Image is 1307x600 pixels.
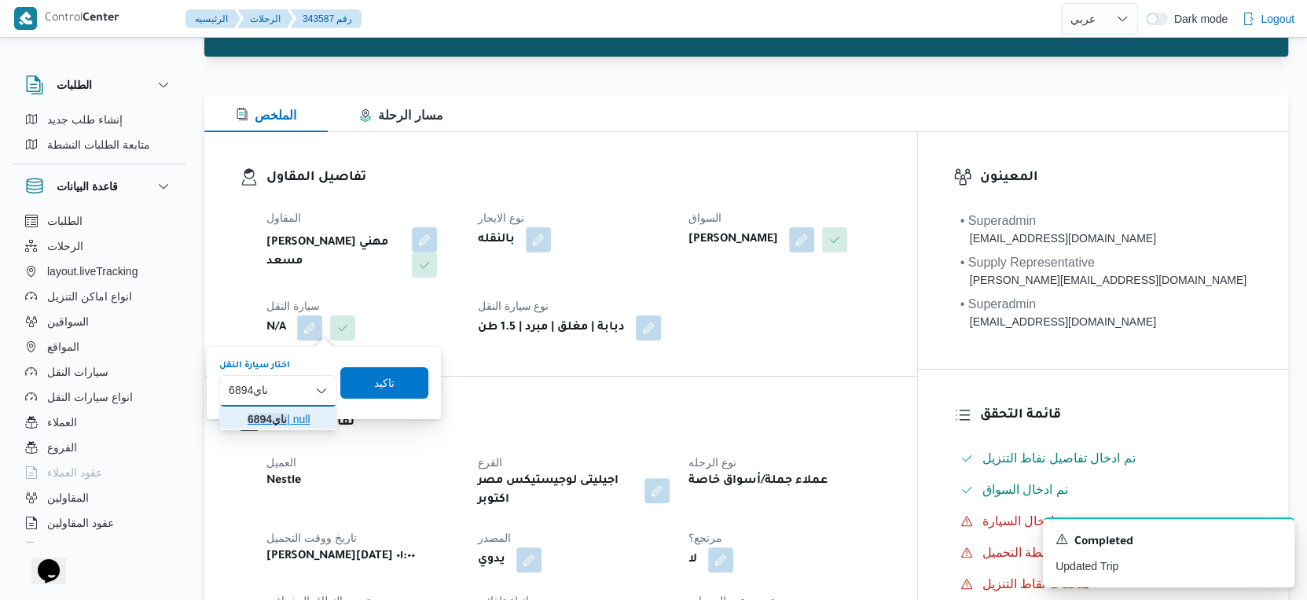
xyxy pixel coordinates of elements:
[478,550,505,569] b: يدوي
[19,510,179,536] button: عقود المقاولين
[982,449,1136,468] span: تم ادخال تفاصيل نفاط التنزيل
[478,456,502,469] span: الفرع
[19,536,179,561] button: اجهزة التليفون
[960,212,1156,230] div: • Superadmin
[47,363,108,381] span: سيارات النقل
[19,435,179,460] button: الفروع
[982,483,1068,496] span: تم ادخال السواق
[83,13,119,25] b: Center
[19,410,179,435] button: العملاء
[25,177,173,196] button: قاعدة البيانات
[19,259,179,284] button: layout.liveTracking
[266,547,415,566] b: [PERSON_NAME][DATE] ٠١:٠٠
[19,309,179,334] button: السواقين
[980,167,1253,189] h3: المعينون
[954,446,1253,471] button: تم ادخال تفاصيل نفاط التنزيل
[19,385,179,410] button: انواع سيارات النقل
[1261,9,1294,28] span: Logout
[1074,533,1133,552] span: Completed
[359,109,442,122] span: مسار الرحلة
[1056,558,1282,575] p: Updated Trip
[478,318,625,337] b: دبابة | مغلق | مبرد | 1.5 طن
[19,107,179,132] button: إنشاء طلب جديد
[266,300,320,312] span: سيارة النقل
[185,9,240,28] button: الرئيسيه
[19,284,179,309] button: انواع اماكن التنزيل
[57,75,92,94] h3: الطلبات
[19,334,179,359] button: المواقع
[16,537,66,584] iframe: chat widget
[340,367,428,399] button: تاكيد
[219,407,337,429] button: ناي6894 | null
[290,9,362,28] button: 343587 رقم
[688,550,697,569] b: لا
[266,234,401,271] b: [PERSON_NAME] مهني مسعد
[19,132,179,157] button: متابعة الطلبات النشطة
[266,412,882,433] h3: تفاصيل الرحلة
[57,177,118,196] h3: قاعدة البيانات
[688,532,722,544] span: مرتجع؟
[1168,13,1228,25] span: Dark mode
[19,460,179,485] button: عقود العملاء
[982,512,1070,531] span: تم ادخال السيارة
[47,287,132,306] span: انواع اماكن التنزيل
[960,272,1246,289] div: [PERSON_NAME][EMAIL_ADDRESS][DOMAIN_NAME]
[478,230,515,249] b: بالنقله
[478,532,511,544] span: المصدر
[982,546,1096,559] span: ملحقات نقطة التحميل
[236,109,296,122] span: الملخص
[954,509,1253,534] button: تم ادخال السيارة
[954,572,1253,597] button: ملحقات نقاط التنزيل
[374,374,395,392] span: تاكيد
[19,234,179,259] button: الرحلات
[19,359,179,385] button: سيارات النقل
[960,295,1156,330] span: • Superadmin mostafa.elrouby@illa.com.eg
[237,9,293,28] button: الرحلات
[47,212,83,230] span: الطلبات
[688,456,736,469] span: نوع الرحله
[478,300,549,312] span: نوع سيارة النقل
[688,472,828,491] b: عملاء جملة/أسواق خاصة
[19,208,179,234] button: الطلبات
[960,314,1156,330] div: [EMAIL_ADDRESS][DOMAIN_NAME]
[266,167,882,189] h3: تفاصيل المقاول
[248,410,328,429] span: | null
[25,75,173,94] button: الطلبات
[47,513,114,532] span: عقود المقاولين
[266,318,286,337] b: N/A
[982,575,1090,594] span: ملحقات نقاط التنزيل
[315,385,328,397] button: Close list of options
[266,212,301,224] span: المقاول
[47,262,138,281] span: layout.liveTracking
[1235,3,1301,35] button: Logout
[14,7,37,30] img: X8yXhbKr1z7QwAAAABJRU5ErkJggg==
[248,413,287,425] mark: ناي6894
[47,463,102,482] span: عقود العملاء
[47,413,77,432] span: العملاء
[982,451,1136,465] span: تم ادخال تفاصيل نفاط التنزيل
[960,253,1246,272] div: • Supply Representative
[47,539,112,558] span: اجهزة التليفون
[47,438,77,457] span: الفروع
[47,110,123,129] span: إنشاء طلب جديد
[219,359,290,372] label: اختار سيارة النقل
[47,237,83,256] span: الرحلات
[47,135,150,154] span: متابعة الطلبات النشطة
[47,488,89,507] span: المقاولين
[980,405,1253,426] h3: قائمة التحقق
[960,295,1156,314] div: • Superadmin
[19,485,179,510] button: المقاولين
[960,230,1156,247] div: [EMAIL_ADDRESS][DOMAIN_NAME]
[982,543,1096,562] span: ملحقات نقطة التحميل
[954,540,1253,565] button: ملحقات نقطة التحميل
[1056,532,1282,552] div: Notification
[478,472,634,510] b: اجيليتى لوجيستيكس مصر اكتوبر
[13,107,185,164] div: الطلبات
[47,388,133,407] span: انواع سيارات النقل
[688,212,721,224] span: السواق
[982,480,1068,499] span: تم ادخال السواق
[954,477,1253,502] button: تم ادخال السواق
[960,253,1246,289] span: • Supply Representative mohamed.sabry@illa.com.eg
[47,337,79,356] span: المواقع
